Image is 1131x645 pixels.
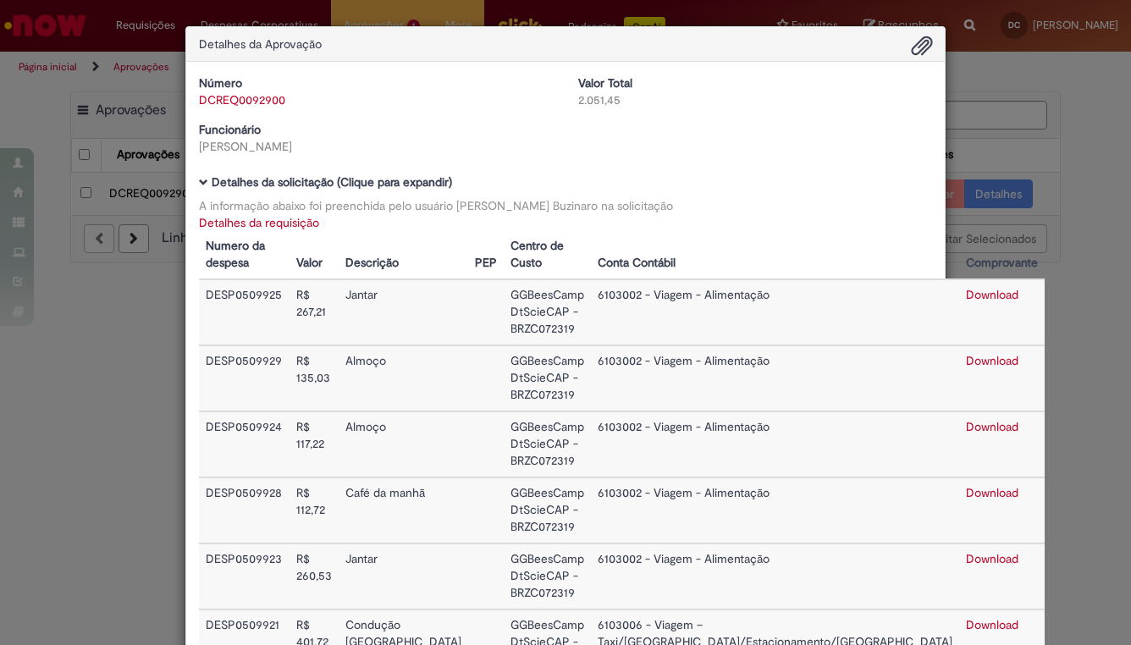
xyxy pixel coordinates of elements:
[591,411,959,477] td: 6103002 - Viagem - Alimentação
[339,345,468,411] td: Almoço
[339,231,468,279] th: Descrição
[966,353,1018,368] a: Download
[290,543,339,609] td: R$ 260,53
[959,231,1045,279] th: Comprovante
[339,543,468,609] td: Jantar
[199,122,261,137] b: Funcionário
[199,477,290,543] td: DESP0509928
[504,411,591,477] td: GGBeesCamp DtScieCAP - BRZC072319
[468,231,504,279] th: PEP
[199,197,932,214] div: A informação abaixo foi preenchida pelo usuário [PERSON_NAME] Buzinaro na solicitação
[339,411,468,477] td: Almoço
[290,231,339,279] th: Valor
[199,345,290,411] td: DESP0509929
[199,176,932,189] h5: Detalhes da solicitação (Clique para expandir)
[199,215,319,230] a: Detalhes da requisição
[339,279,468,345] td: Jantar
[591,345,959,411] td: 6103002 - Viagem - Alimentação
[504,345,591,411] td: GGBeesCamp DtScieCAP - BRZC072319
[504,477,591,543] td: GGBeesCamp DtScieCAP - BRZC072319
[966,551,1018,566] a: Download
[966,617,1018,632] a: Download
[504,543,591,609] td: GGBeesCamp DtScieCAP - BRZC072319
[199,411,290,477] td: DESP0509924
[199,279,290,345] td: DESP0509925
[199,92,285,107] a: DCREQ0092900
[199,543,290,609] td: DESP0509923
[290,279,339,345] td: R$ 267,21
[578,75,632,91] b: Valor Total
[966,485,1018,500] a: Download
[212,174,452,190] b: Detalhes da solicitação (Clique para expandir)
[504,279,591,345] td: GGBeesCamp DtScieCAP - BRZC072319
[591,477,959,543] td: 6103002 - Viagem - Alimentação
[199,138,553,155] div: [PERSON_NAME]
[339,477,468,543] td: Café da manhã
[591,231,959,279] th: Conta Contábil
[591,279,959,345] td: 6103002 - Viagem - Alimentação
[966,287,1018,302] a: Download
[504,231,591,279] th: Centro de Custo
[290,345,339,411] td: R$ 135,03
[591,543,959,609] td: 6103002 - Viagem - Alimentação
[578,91,932,108] div: 2.051,45
[199,36,322,52] span: Detalhes da Aprovação
[966,419,1018,434] a: Download
[290,411,339,477] td: R$ 117,22
[199,75,242,91] b: Número
[199,231,290,279] th: Numero da despesa
[290,477,339,543] td: R$ 112,72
